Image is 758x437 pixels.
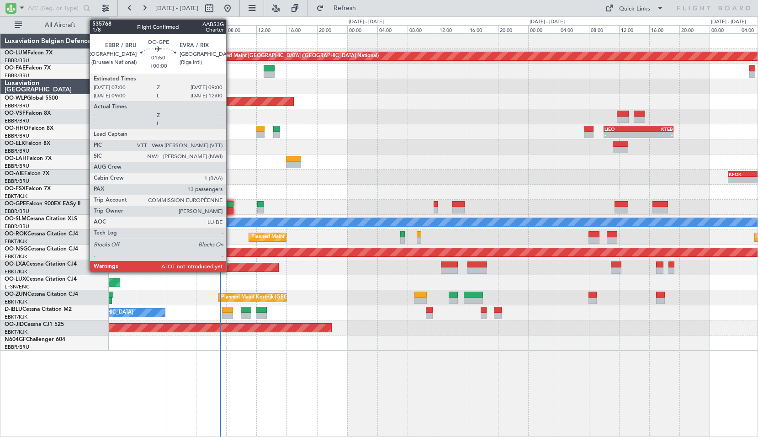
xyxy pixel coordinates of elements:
[5,156,27,161] span: OO-LAH
[155,4,198,12] span: [DATE] - [DATE]
[5,246,27,252] span: OO-NSG
[619,5,650,14] div: Quick Links
[136,25,166,33] div: 20:00
[5,277,26,282] span: OO-LUX
[32,200,197,214] div: Planned Maint [GEOGRAPHIC_DATA] ([GEOGRAPHIC_DATA] National)
[10,18,99,32] button: All Aircraft
[5,307,72,312] a: D-IBLUCessna Citation M2
[528,25,558,33] div: 00:00
[638,132,673,138] div: -
[5,292,27,297] span: OO-ZUN
[5,117,29,124] a: EBBR/BRU
[729,177,753,183] div: -
[196,25,226,33] div: 04:00
[5,268,27,275] a: EBKT/KJK
[347,25,377,33] div: 00:00
[5,156,52,161] a: OO-LAHFalcon 7X
[5,201,80,207] a: OO-GPEFalcon 900EX EASy II
[5,283,30,290] a: LFSN/ENC
[5,186,51,192] a: OO-FSXFalcon 7X
[468,25,498,33] div: 16:00
[729,171,753,177] div: KFOK
[221,291,328,304] div: Planned Maint Kortrijk-[GEOGRAPHIC_DATA]
[5,141,25,146] span: OO-ELK
[5,171,49,176] a: OO-AIEFalcon 7X
[5,96,58,101] a: OO-WLPGlobal 5500
[5,171,24,176] span: OO-AIE
[312,1,367,16] button: Refresh
[28,1,80,15] input: A/C (Reg. or Type)
[5,50,53,56] a: OO-LUMFalcon 7X
[5,307,22,312] span: D-IBLU
[317,25,347,33] div: 20:00
[5,344,29,351] a: EBBR/BRU
[5,50,27,56] span: OO-LUM
[5,72,29,79] a: EBBR/BRU
[710,25,740,33] div: 00:00
[5,65,26,71] span: OO-FAE
[349,18,384,26] div: [DATE] - [DATE]
[166,25,196,33] div: 00:00
[5,261,77,267] a: OO-LXACessna Citation CJ4
[638,126,673,132] div: KTEB
[408,25,438,33] div: 08:00
[5,57,29,64] a: EBBR/BRU
[251,230,358,244] div: Planned Maint Kortrijk-[GEOGRAPHIC_DATA]
[5,178,29,185] a: EBBR/BRU
[5,337,26,342] span: N604GF
[5,111,26,116] span: OO-VSF
[5,208,29,215] a: EBBR/BRU
[106,25,136,33] div: 16:00
[5,216,77,222] a: OO-SLMCessna Citation XLS
[5,231,78,237] a: OO-ROKCessna Citation CJ4
[5,292,78,297] a: OO-ZUNCessna Citation CJ4
[5,322,24,327] span: OO-JID
[438,25,468,33] div: 12:00
[213,49,379,63] div: Planned Maint [GEOGRAPHIC_DATA] ([GEOGRAPHIC_DATA] National)
[377,25,408,33] div: 04:00
[5,246,78,252] a: OO-NSGCessna Citation CJ4
[5,163,29,170] a: EBBR/BRU
[5,126,28,131] span: OO-HHO
[589,25,619,33] div: 08:00
[326,5,364,11] span: Refresh
[530,18,565,26] div: [DATE] - [DATE]
[5,223,29,230] a: EBBR/BRU
[5,65,51,71] a: OO-FAEFalcon 7X
[619,25,649,33] div: 12:00
[679,25,710,33] div: 20:00
[5,261,26,267] span: OO-LXA
[5,133,29,139] a: EBBR/BRU
[111,18,146,26] div: [DATE] - [DATE]
[649,25,679,33] div: 16:00
[5,322,64,327] a: OO-JIDCessna CJ1 525
[5,96,27,101] span: OO-WLP
[5,253,27,260] a: EBKT/KJK
[5,193,27,200] a: EBKT/KJK
[5,141,50,146] a: OO-ELKFalcon 8X
[24,22,96,28] span: All Aircraft
[5,314,27,320] a: EBKT/KJK
[226,25,256,33] div: 08:00
[5,201,26,207] span: OO-GPE
[5,277,77,282] a: OO-LUXCessna Citation CJ4
[5,186,26,192] span: OO-FSX
[5,231,27,237] span: OO-ROK
[604,132,639,138] div: -
[559,25,589,33] div: 04:00
[286,25,317,33] div: 16:00
[5,126,53,131] a: OO-HHOFalcon 8X
[601,1,668,16] button: Quick Links
[498,25,528,33] div: 20:00
[5,111,51,116] a: OO-VSFFalcon 8X
[604,126,639,132] div: LIEO
[5,337,65,342] a: N604GFChallenger 604
[5,298,27,305] a: EBKT/KJK
[167,18,202,26] div: [DATE] - [DATE]
[5,148,29,155] a: EBBR/BRU
[5,216,27,222] span: OO-SLM
[5,329,27,336] a: EBKT/KJK
[711,18,746,26] div: [DATE] - [DATE]
[256,25,286,33] div: 12:00
[5,102,29,109] a: EBBR/BRU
